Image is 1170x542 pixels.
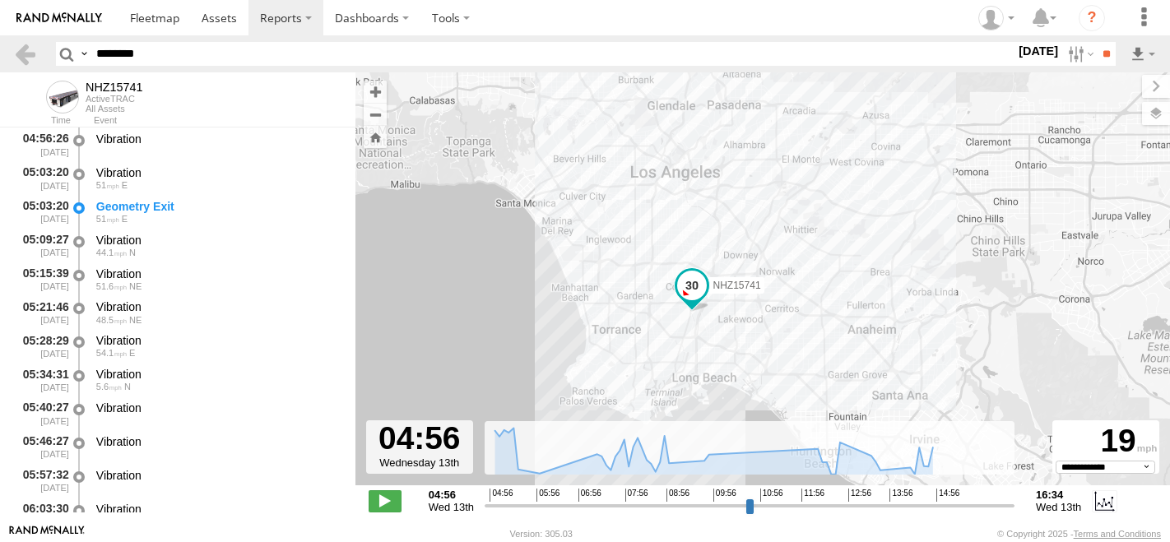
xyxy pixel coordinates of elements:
[13,129,71,160] div: 04:56:26 [DATE]
[94,117,355,125] div: Event
[13,298,71,328] div: 05:21:46 [DATE]
[713,489,736,502] span: 09:56
[96,248,127,257] span: 44.1
[1036,501,1081,513] span: Wed 13th Aug 2025
[1074,529,1161,539] a: Terms and Conditions
[96,180,119,190] span: 51
[96,199,340,214] div: Geometry Exit
[801,489,824,502] span: 11:56
[16,12,102,24] img: rand-logo.svg
[490,489,513,502] span: 04:56
[86,104,143,113] div: All Assets
[13,230,71,261] div: 05:09:27 [DATE]
[973,6,1020,30] div: Zulema McIntosch
[124,382,131,391] span: Heading: 5
[364,103,387,126] button: Zoom out
[889,489,912,502] span: 13:56
[13,364,71,395] div: 05:34:31 [DATE]
[122,214,128,224] span: Heading: 80
[536,489,559,502] span: 05:56
[713,280,761,291] span: NHZ15741
[96,132,340,146] div: Vibration
[129,248,136,257] span: Heading: 343
[429,489,474,501] strong: 04:56
[86,94,143,104] div: ActiveTRAC
[848,489,871,502] span: 12:56
[364,81,387,103] button: Zoom in
[1055,423,1157,461] div: 19
[96,333,340,348] div: Vibration
[96,266,340,281] div: Vibration
[760,489,783,502] span: 10:56
[13,42,37,66] a: Back to previous Page
[96,348,127,358] span: 54.1
[13,432,71,462] div: 05:46:27 [DATE]
[13,117,71,125] div: Time
[129,348,135,358] span: Heading: 110
[625,489,648,502] span: 07:56
[96,434,340,449] div: Vibration
[86,81,143,94] div: NHZ15741 - View Asset History
[13,398,71,429] div: 05:40:27 [DATE]
[13,466,71,496] div: 05:57:32 [DATE]
[1061,42,1097,66] label: Search Filter Options
[96,382,122,391] span: 5.6
[77,42,91,66] label: Search Query
[96,214,119,224] span: 51
[1129,42,1157,66] label: Export results as...
[96,281,127,291] span: 51.6
[429,501,474,513] span: Wed 13th Aug 2025
[13,499,71,530] div: 06:03:30 [DATE]
[936,489,959,502] span: 14:56
[9,526,85,542] a: Visit our Website
[96,233,340,248] div: Vibration
[997,529,1161,539] div: © Copyright 2025 -
[96,367,340,382] div: Vibration
[96,165,340,180] div: Vibration
[578,489,601,502] span: 06:56
[96,401,340,415] div: Vibration
[13,264,71,294] div: 05:15:39 [DATE]
[96,315,127,325] span: 48.5
[13,197,71,227] div: 05:03:20 [DATE]
[13,331,71,361] div: 05:28:29 [DATE]
[369,490,402,512] label: Play/Stop
[1036,489,1081,501] strong: 16:34
[129,315,142,325] span: Heading: 53
[510,529,573,539] div: Version: 305.03
[96,502,340,517] div: Vibration
[13,163,71,193] div: 05:03:20 [DATE]
[129,281,142,291] span: Heading: 26
[96,468,340,483] div: Vibration
[122,180,128,190] span: Heading: 80
[1015,42,1061,60] label: [DATE]
[666,489,689,502] span: 08:56
[1079,5,1105,31] i: ?
[96,299,340,314] div: Vibration
[364,126,387,148] button: Zoom Home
